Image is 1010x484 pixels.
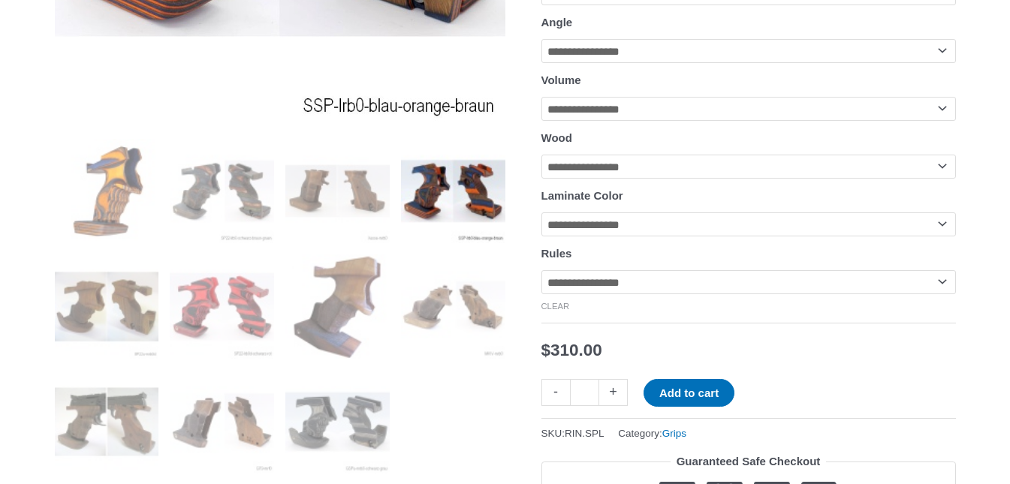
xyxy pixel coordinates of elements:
[644,379,734,407] button: Add to cart
[541,16,573,29] label: Angle
[55,370,159,474] img: Rink Grip for Sport Pistol - Image 9
[662,428,686,439] a: Grips
[541,424,604,443] span: SKU:
[570,379,599,405] input: Product quantity
[401,254,505,359] img: Rink Sport Pistol Grip
[541,379,570,405] a: -
[170,370,274,474] img: Rink Grip for Sport Pistol - Image 10
[55,139,159,243] img: Rink Grip for Sport Pistol
[541,131,572,144] label: Wood
[541,302,570,311] a: Clear options
[401,139,505,243] img: Rink Grip for Sport Pistol - Image 4
[285,370,390,474] img: Rink Grip for Sport Pistol - Image 11
[671,451,827,472] legend: Guaranteed Safe Checkout
[541,247,572,260] label: Rules
[170,254,274,359] img: Rink Grip for Sport Pistol - Image 6
[285,254,390,359] img: Rink Grip for Sport Pistol - Image 7
[541,74,581,86] label: Volume
[541,341,602,359] bdi: 310.00
[170,139,274,243] img: Rink Grip for Sport Pistol - Image 2
[599,379,628,405] a: +
[565,428,604,439] span: RIN.SPL
[618,424,686,443] span: Category:
[55,254,159,359] img: Rink Grip for Sport Pistol - Image 5
[285,139,390,243] img: Rink Grip for Sport Pistol - Image 3
[541,189,623,202] label: Laminate Color
[541,341,551,359] span: $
